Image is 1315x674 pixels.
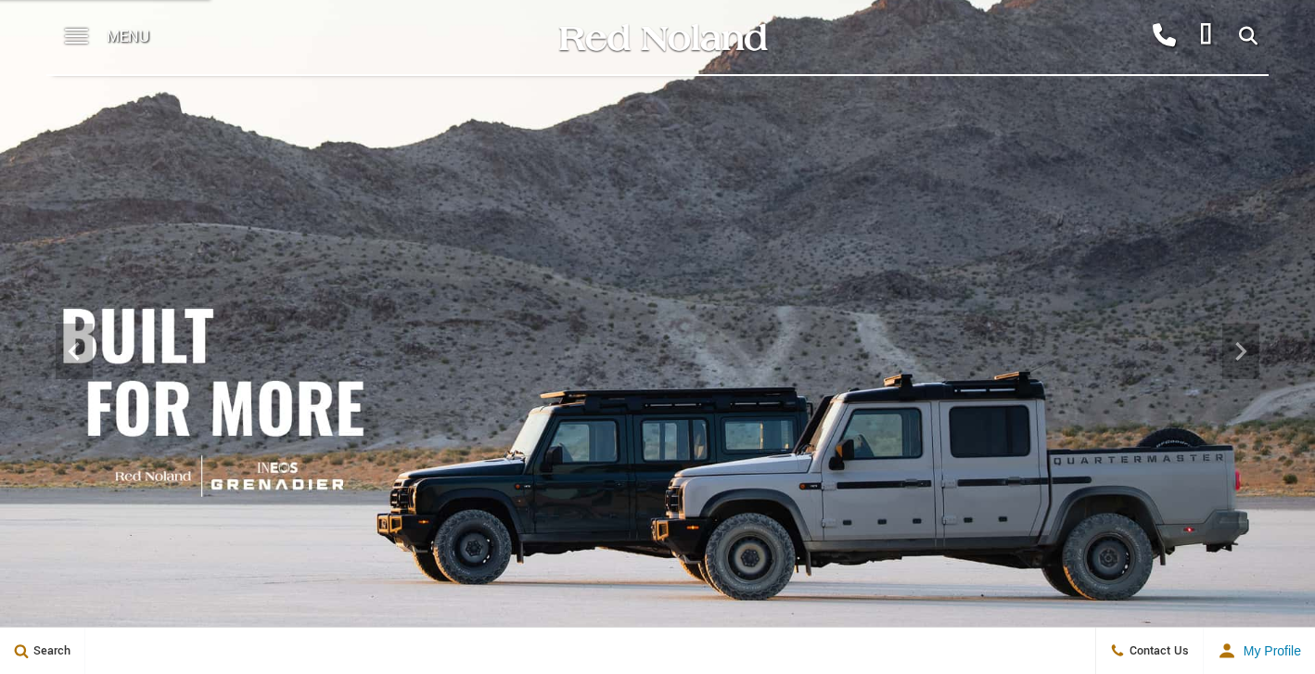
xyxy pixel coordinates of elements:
[56,324,93,379] div: Previous
[1204,628,1315,674] button: Open user profile menu
[1222,324,1259,379] div: Next
[1236,643,1301,658] span: My Profile
[555,21,769,54] img: Red Noland Auto Group
[1125,642,1189,659] span: Contact Us
[29,642,70,659] span: Search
